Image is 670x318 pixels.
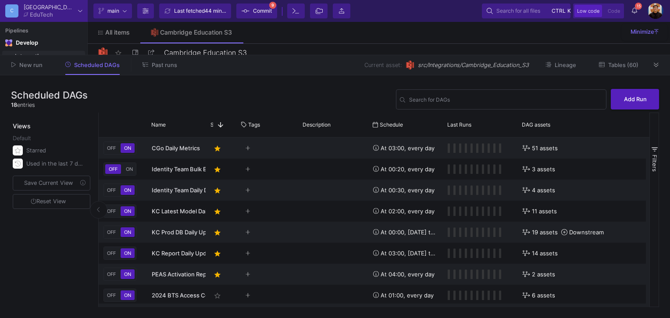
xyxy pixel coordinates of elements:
button: ON [121,248,135,258]
button: OFF [105,248,118,258]
mat-icon: star [212,227,223,238]
img: bg52tvgs8dxfpOhHYAd0g09LCcAxm85PnUXHwHyc.png [648,3,663,19]
span: 3 assets [532,159,555,180]
span: OFF [107,166,119,172]
div: Integrations [15,53,83,60]
input: Search... [409,98,602,104]
span: 19 assets [532,222,558,243]
img: Amazon S3 [405,60,414,70]
span: OFF [105,208,118,214]
span: All items [105,29,130,36]
span: k [567,6,571,16]
div: At 00:30, every day [373,180,438,201]
div: At 00:00, [DATE] through [DATE] [373,222,438,243]
span: Add Run [624,96,647,102]
span: main [107,4,119,18]
span: Tags [248,121,260,128]
span: KC Report Daily Update [152,250,215,257]
span: 2 assets [532,264,555,285]
span: Identity Team Bulk Export [152,166,221,173]
button: Add Run [611,89,659,110]
mat-icon: star_border [212,290,223,301]
span: ON [124,166,135,172]
button: OFF [105,185,118,195]
span: Last Runs [447,121,471,128]
span: DAG assets [522,121,550,128]
button: ctrlk [549,6,566,16]
mat-icon: star_border [113,48,124,58]
button: 15 [627,4,642,18]
span: Description [303,121,331,128]
button: Used in the last 7 days [11,157,92,170]
div: [GEOGRAPHIC_DATA] [24,4,75,10]
span: Code [608,8,620,14]
span: ON [122,145,133,151]
span: PEAS Activation Report Daily Update [152,271,250,278]
img: Tab icon [151,28,158,37]
span: OFF [105,271,118,277]
span: Commit [253,4,272,18]
span: Identity Team Daily Dumps [152,187,223,194]
div: C [5,4,18,18]
span: OFF [105,187,118,193]
span: Tables (60) [608,62,638,68]
button: OFF [105,143,118,153]
span: Lineage [555,62,576,68]
div: Last fetched [174,4,227,18]
span: 2024 BTS Access Code Activations [152,292,247,299]
button: ON [121,290,135,300]
span: Name [151,121,166,128]
span: Filters [651,155,658,172]
span: 51 assets [532,138,558,159]
span: OFF [105,250,118,256]
span: 14 assets [532,243,558,264]
mat-icon: star [212,143,223,154]
div: At 04:00, every day [373,264,438,285]
div: At 01:00, every day [373,285,438,306]
button: New run [1,58,53,72]
span: ON [122,271,133,277]
mat-icon: star [212,248,223,259]
button: Tables (60) [588,58,649,72]
button: ON [121,185,135,195]
span: New run [19,62,43,68]
div: entries [11,101,88,109]
mat-icon: star [212,164,223,175]
button: OFF [105,290,118,300]
span: ON [122,229,133,235]
div: Default [13,134,92,144]
span: Past runs [152,62,177,68]
button: ON [121,143,135,153]
button: Reset View [13,194,90,209]
button: Search for all filesctrlk [482,4,570,18]
span: 15 [635,3,642,10]
button: OFF [105,269,118,279]
span: ON [122,187,133,193]
span: ctrl [552,6,566,16]
div: Starred [26,144,85,157]
a: Integrations [2,51,85,62]
span: Save Current View [24,180,73,186]
button: Commit [236,4,277,18]
button: Past runs [132,58,188,72]
button: Last fetched44 minutes ago [159,4,231,18]
button: Lineage [535,58,587,72]
span: Downstream [569,222,604,243]
span: 6 assets [532,285,555,306]
div: At 03:00, [DATE] through [DATE] [373,243,438,264]
div: EduTech [30,12,53,18]
div: Cambridge Education S3 [160,29,232,36]
button: Starred [11,144,92,157]
span: CGo Daily Metrics [152,145,200,152]
button: Code [605,5,623,17]
div: Develop [16,39,29,46]
button: ON [121,206,135,216]
h3: Scheduled DAGs [11,89,88,101]
img: Navigation icon [5,39,12,46]
mat-expansion-panel-header: Navigation iconDevelop [2,36,85,50]
span: 4 assets [532,180,555,201]
button: ON [124,164,135,174]
button: main [93,4,132,18]
div: At 02:00, every day [373,201,438,222]
span: Schedule [380,121,403,128]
